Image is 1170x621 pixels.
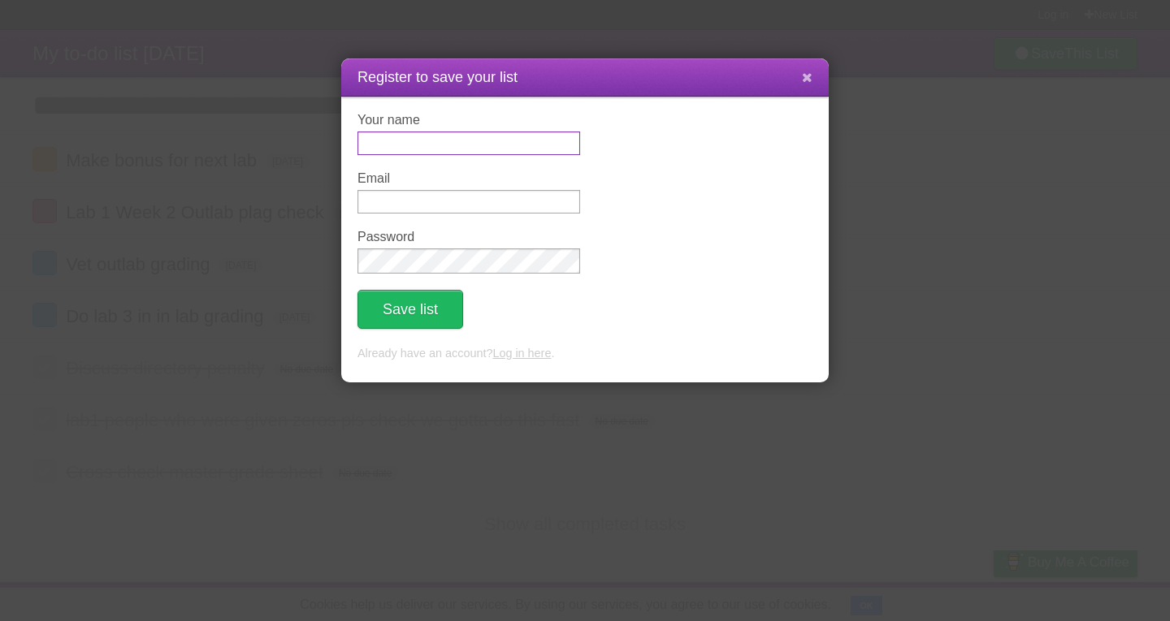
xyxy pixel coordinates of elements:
label: Email [357,171,580,186]
label: Your name [357,113,580,127]
h1: Register to save your list [357,67,812,88]
label: Password [357,230,580,244]
p: Already have an account? . [357,345,812,363]
button: Save list [357,290,463,329]
a: Log in here [492,347,551,360]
